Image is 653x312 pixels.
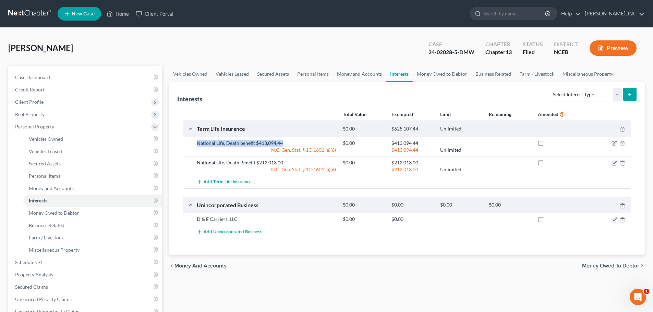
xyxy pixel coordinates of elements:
div: 24-02028-5-DMW [428,48,474,56]
span: Secured Assets [29,161,61,166]
div: $212,013.00 [388,166,437,173]
a: Miscellaneous Property [23,244,162,256]
span: Money and Accounts [29,185,74,191]
a: Vehicles Owned [169,66,211,82]
span: 1 [644,289,649,294]
div: NCEB [554,48,579,56]
a: Unsecured Priority Claims [10,293,162,305]
a: Farm / Livestock [23,232,162,244]
input: Search by name... [483,7,546,20]
a: Client Portal [132,8,177,20]
div: Unincorporated Business [193,201,339,209]
div: Unlimited [437,166,485,173]
div: Interests [177,95,202,103]
span: Credit Report [15,87,45,92]
strong: Amended [538,111,558,117]
span: New Case [72,11,95,16]
span: 13 [506,49,512,55]
a: Help [558,8,581,20]
div: Status [523,40,543,48]
span: Money Owed to Debtor [582,263,639,269]
a: Vehicles Owned [23,133,162,145]
span: Miscellaneous Property [29,247,80,253]
strong: Total Value [343,111,366,117]
button: Preview [590,40,637,56]
div: Filed [523,48,543,56]
div: National Life, Death benefit $413,094.44 [193,140,339,147]
span: Unsecured Priority Claims [15,296,72,302]
span: Schedule C-1 [15,259,43,265]
div: $212,013.00 [388,159,437,166]
iframe: Intercom live chat [630,289,646,305]
div: N.C. Gen. Stat. § 1C-1601 (a)(6) [193,147,339,153]
button: Add Unincorporated Business [197,225,262,238]
div: $0.00 [339,216,388,223]
a: Miscellaneous Property [558,66,617,82]
button: Add Term Life Insurance [197,176,252,188]
a: Personal Items [293,66,333,82]
span: Money and Accounts [174,263,227,269]
div: Chapter [485,48,512,56]
div: $0.00 [388,216,437,223]
div: $0.00 [339,140,388,147]
a: Credit Report [10,84,162,96]
a: Vehicles Leased [211,66,253,82]
i: chevron_left [169,263,174,269]
strong: Remaining [489,111,511,117]
span: Real Property [15,111,45,117]
a: Money and Accounts [333,66,386,82]
a: Vehicles Leased [23,145,162,158]
span: Money Owed to Debtor [29,210,79,216]
i: chevron_right [639,263,645,269]
span: Personal Property [15,124,54,129]
div: $0.00 [339,126,388,132]
div: Chapter [485,40,512,48]
div: National Life, Death Benefit $212,013.00 [193,159,339,166]
div: D & E Carriers, LLC [193,216,339,223]
a: Money Owed to Debtor [23,207,162,219]
span: Add Term Life Insurance [204,179,252,185]
a: Personal Items [23,170,162,182]
a: Interests [23,195,162,207]
a: Business Related [471,66,515,82]
a: Farm / Livestock [515,66,558,82]
a: Home [103,8,132,20]
div: Unlimited [437,147,485,153]
div: N.C. Gen. Stat. § 1C-1601 (a)(6) [193,166,339,173]
div: Term Life Insurance [193,125,339,132]
a: Property Analysis [10,269,162,281]
div: Case [428,40,474,48]
span: Vehicles Owned [29,136,63,142]
strong: Limit [440,111,451,117]
a: Schedule C-1 [10,256,162,269]
a: Secured Assets [23,158,162,170]
a: Money and Accounts [23,182,162,195]
a: Interests [386,66,413,82]
span: Interests [29,198,47,203]
a: [PERSON_NAME], P.A. [581,8,644,20]
div: $0.00 [339,159,388,166]
span: Property Analysis [15,272,53,277]
span: Business Related [29,222,64,228]
div: $0.00 [339,202,388,208]
a: Secured Assets [253,66,293,82]
span: Personal Items [29,173,60,179]
button: chevron_left Money and Accounts [169,263,227,269]
div: $625,107.44 [388,126,437,132]
strong: Exempted [391,111,413,117]
a: Case Dashboard [10,71,162,84]
span: Client Profile [15,99,44,105]
span: Vehicles Leased [29,148,62,154]
span: Secured Claims [15,284,48,290]
div: $413,094.44 [388,147,437,153]
div: $413,094.44 [388,140,437,147]
div: $0.00 [437,202,485,208]
a: Money Owed to Debtor [413,66,471,82]
span: [PERSON_NAME] [8,43,73,53]
span: Add Unincorporated Business [204,229,262,235]
span: Farm / Livestock [29,235,64,240]
div: Unlimited [437,126,485,132]
a: Business Related [23,219,162,232]
div: $0.00 [485,202,534,208]
span: Case Dashboard [15,74,50,80]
